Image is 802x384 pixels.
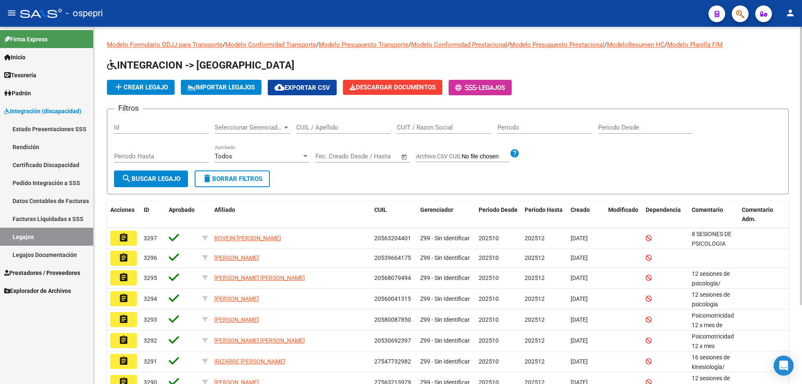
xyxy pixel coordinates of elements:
span: 12 sesiones de psicología/ Macchi Marianela/ octubre a Diciembre [692,270,739,315]
span: 202510 [479,295,499,302]
span: 202512 [525,235,545,242]
button: Borrar Filtros [195,170,270,187]
span: 3295 [144,275,157,281]
span: 20539664175 [374,254,411,261]
datatable-header-cell: Afiliado [211,201,371,229]
span: - [455,84,479,92]
span: [PERSON_NAME] [PERSON_NAME] [214,337,305,344]
span: [DATE] [571,295,588,302]
datatable-header-cell: CUIL [371,201,417,229]
span: Gerenciador [420,206,453,213]
span: Integración (discapacidad) [4,107,81,116]
mat-icon: assignment [119,272,129,282]
span: Creado [571,206,590,213]
span: 20568079494 [374,275,411,281]
a: Modelo Conformidad Transporte [225,41,316,48]
span: IMPORTAR LEGAJOS [188,84,255,91]
button: IMPORTAR LEGAJOS [181,80,261,95]
a: Modelo Formulario DDJJ para Transporte [107,41,223,48]
span: [PERSON_NAME] [PERSON_NAME] [214,275,305,281]
button: Buscar Legajo [114,170,188,187]
datatable-header-cell: Gerenciador [417,201,475,229]
span: Crear Legajo [114,84,168,91]
input: Fecha fin [357,153,397,160]
span: [DATE] [571,358,588,365]
span: Todos [215,153,232,160]
a: Modelo Planilla FIM [667,41,723,48]
span: CUIL [374,206,387,213]
a: Modelo Presupuesto Transporte [319,41,409,48]
span: 20560041315 [374,295,411,302]
span: Descargar Documentos [350,84,436,91]
span: Archivo CSV CUIL [416,153,462,160]
mat-icon: menu [7,8,17,18]
span: Periodo Desde [479,206,518,213]
span: Acciones [110,206,135,213]
mat-icon: assignment [119,335,129,345]
span: 3294 [144,295,157,302]
mat-icon: assignment [119,293,129,303]
mat-icon: assignment [119,233,129,243]
span: Inicio [4,53,25,62]
datatable-header-cell: Dependencia [642,201,688,229]
span: [PERSON_NAME] [214,295,259,302]
span: 202510 [479,337,499,344]
a: Modelo Conformidad Prestacional [411,41,507,48]
datatable-header-cell: Acciones [107,201,140,229]
datatable-header-cell: ID [140,201,165,229]
button: Open calendar [400,152,409,162]
span: Dependencia [646,206,681,213]
mat-icon: cloud_download [274,82,284,92]
input: Archivo CSV CUIL [462,153,510,160]
span: 202512 [525,275,545,281]
mat-icon: assignment [119,314,129,324]
span: Modificado [608,206,638,213]
datatable-header-cell: Periodo Desde [475,201,521,229]
span: 202510 [479,358,499,365]
span: Afiliado [214,206,235,213]
span: ID [144,206,149,213]
span: 202510 [479,254,499,261]
span: Buscar Legajo [122,175,180,183]
mat-icon: add [114,82,124,92]
span: Z99 - Sin Identificar [420,254,470,261]
span: 8 SESIONES DE PSICOLOGIA CECILIA MARTIN / OCT A DIC 8 SESIONES DE PSICOPEDAGOGIA MESPLATERE ANDRE... [692,231,741,313]
span: 202512 [525,316,545,323]
button: Crear Legajo [107,80,175,95]
span: 3291 [144,358,157,365]
span: 3292 [144,337,157,344]
span: Explorador de Archivos [4,286,71,295]
span: Exportar CSV [274,84,330,92]
mat-icon: delete [202,173,212,183]
span: Prestadores / Proveedores [4,268,80,277]
span: [PERSON_NAME] [214,254,259,261]
span: 20563204401 [374,235,411,242]
a: ModeloResumen HC [607,41,665,48]
span: [PERSON_NAME] [214,316,259,323]
span: [DATE] [571,254,588,261]
span: Aprobado [169,206,195,213]
span: Z99 - Sin Identificar [420,337,470,344]
input: Fecha inicio [315,153,349,160]
datatable-header-cell: Aprobado [165,201,199,229]
span: [DATE] [571,337,588,344]
span: - ospepri [66,4,103,23]
mat-icon: person [785,8,795,18]
button: Descargar Documentos [343,80,442,95]
span: Firma Express [4,35,48,44]
span: Z99 - Sin Identificar [420,295,470,302]
span: 202512 [525,337,545,344]
div: Open Intercom Messenger [774,356,794,376]
span: Tesorería [4,71,36,80]
button: -Legajos [449,80,512,95]
span: INTEGRACION -> [GEOGRAPHIC_DATA] [107,59,294,71]
datatable-header-cell: Creado [567,201,605,229]
span: [DATE] [571,275,588,281]
datatable-header-cell: Modificado [605,201,642,229]
datatable-header-cell: Periodo Hasta [521,201,567,229]
span: 202510 [479,275,499,281]
datatable-header-cell: Comentario [688,201,739,229]
mat-icon: help [510,148,520,158]
span: Z99 - Sin Identificar [420,316,470,323]
span: 3296 [144,254,157,261]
